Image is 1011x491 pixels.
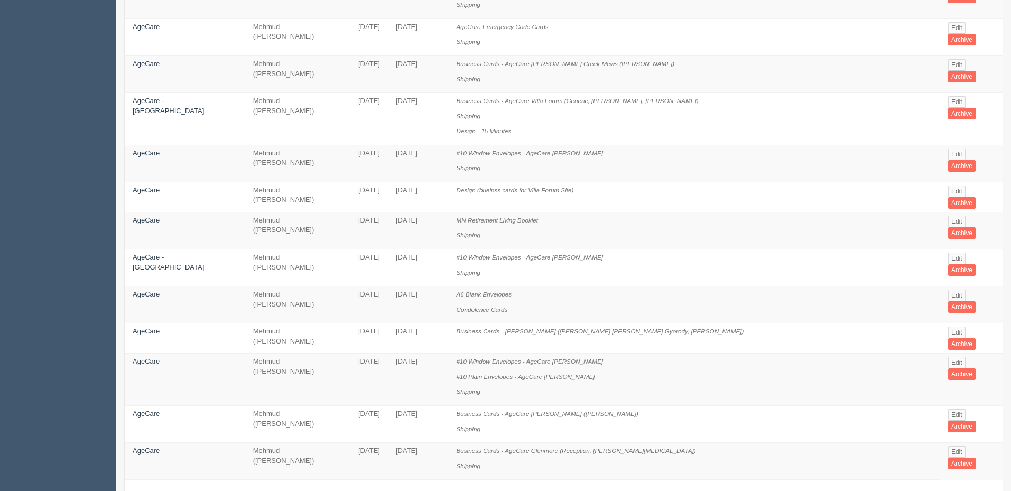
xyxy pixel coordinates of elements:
[456,187,573,193] i: Design (bueinss cards for Villa Forum Site)
[948,458,976,469] a: Archive
[350,55,388,92] td: [DATE]
[456,254,603,261] i: #10 Window Envelopes - AgeCare [PERSON_NAME]
[456,410,638,417] i: Business Cards - AgeCare [PERSON_NAME] ([PERSON_NAME])
[133,357,160,365] a: AgeCare
[948,357,966,368] a: Edit
[245,55,350,92] td: Mehmud ([PERSON_NAME])
[388,55,449,92] td: [DATE]
[245,93,350,145] td: Mehmud ([PERSON_NAME])
[245,18,350,55] td: Mehmud ([PERSON_NAME])
[948,34,976,45] a: Archive
[948,253,966,264] a: Edit
[133,447,160,455] a: AgeCare
[948,197,976,209] a: Archive
[388,323,449,354] td: [DATE]
[388,405,449,442] td: [DATE]
[245,405,350,442] td: Mehmud ([PERSON_NAME])
[948,368,976,380] a: Archive
[456,373,595,380] i: #10 Plain Envelopes - AgeCare [PERSON_NAME]
[456,328,744,335] i: Business Cards - [PERSON_NAME] ([PERSON_NAME] [PERSON_NAME] Gyorody, [PERSON_NAME])
[388,212,449,249] td: [DATE]
[456,76,480,82] i: Shipping
[456,231,480,238] i: Shipping
[133,216,160,224] a: AgeCare
[948,22,966,34] a: Edit
[350,286,388,323] td: [DATE]
[456,358,603,365] i: #10 Window Envelopes - AgeCare [PERSON_NAME]
[245,182,350,212] td: Mehmud ([PERSON_NAME])
[456,150,603,156] i: #10 Window Envelopes - AgeCare [PERSON_NAME]
[133,410,160,418] a: AgeCare
[456,447,695,454] i: Business Cards - AgeCare Glenmore (Reception, [PERSON_NAME][MEDICAL_DATA])
[388,249,449,286] td: [DATE]
[948,290,966,301] a: Edit
[133,60,160,68] a: AgeCare
[456,425,480,432] i: Shipping
[245,212,350,249] td: Mehmud ([PERSON_NAME])
[948,301,976,313] a: Archive
[456,113,480,119] i: Shipping
[456,269,480,276] i: Shipping
[456,291,512,298] i: A6 Blank Envelopes
[948,108,976,119] a: Archive
[245,443,350,480] td: Mehmud ([PERSON_NAME])
[388,18,449,55] td: [DATE]
[948,149,966,160] a: Edit
[456,60,674,67] i: Business Cards - AgeCare [PERSON_NAME] Creek Mews ([PERSON_NAME])
[245,323,350,354] td: Mehmud ([PERSON_NAME])
[388,145,449,182] td: [DATE]
[456,38,480,45] i: Shipping
[350,93,388,145] td: [DATE]
[245,249,350,286] td: Mehmud ([PERSON_NAME])
[245,354,350,406] td: Mehmud ([PERSON_NAME])
[456,388,480,395] i: Shipping
[388,286,449,323] td: [DATE]
[350,249,388,286] td: [DATE]
[133,97,204,115] a: AgeCare - [GEOGRAPHIC_DATA]
[456,1,480,8] i: Shipping
[133,327,160,335] a: AgeCare
[388,182,449,212] td: [DATE]
[133,149,160,157] a: AgeCare
[133,186,160,194] a: AgeCare
[350,212,388,249] td: [DATE]
[350,145,388,182] td: [DATE]
[948,71,976,82] a: Archive
[350,354,388,406] td: [DATE]
[350,18,388,55] td: [DATE]
[133,253,204,271] a: AgeCare - [GEOGRAPHIC_DATA]
[948,227,976,239] a: Archive
[456,462,480,469] i: Shipping
[948,446,966,458] a: Edit
[948,338,976,350] a: Archive
[388,93,449,145] td: [DATE]
[456,164,480,171] i: Shipping
[948,96,966,108] a: Edit
[948,59,966,71] a: Edit
[388,354,449,406] td: [DATE]
[948,160,976,172] a: Archive
[456,217,538,224] i: MN Retirement Living Booklet
[948,421,976,432] a: Archive
[948,186,966,197] a: Edit
[245,286,350,323] td: Mehmud ([PERSON_NAME])
[133,23,160,31] a: AgeCare
[456,97,698,104] i: Business Cards - AgeCare VIlla Forum (Generic, [PERSON_NAME], [PERSON_NAME])
[245,145,350,182] td: Mehmud ([PERSON_NAME])
[388,443,449,480] td: [DATE]
[133,290,160,298] a: AgeCare
[948,216,966,227] a: Edit
[456,306,507,313] i: Condolence Cards
[456,23,548,30] i: AgeCare Emergency Code Cards
[350,443,388,480] td: [DATE]
[350,182,388,212] td: [DATE]
[948,327,966,338] a: Edit
[948,264,976,276] a: Archive
[350,405,388,442] td: [DATE]
[350,323,388,354] td: [DATE]
[948,409,966,421] a: Edit
[456,127,511,134] i: Design - 15 Minutes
